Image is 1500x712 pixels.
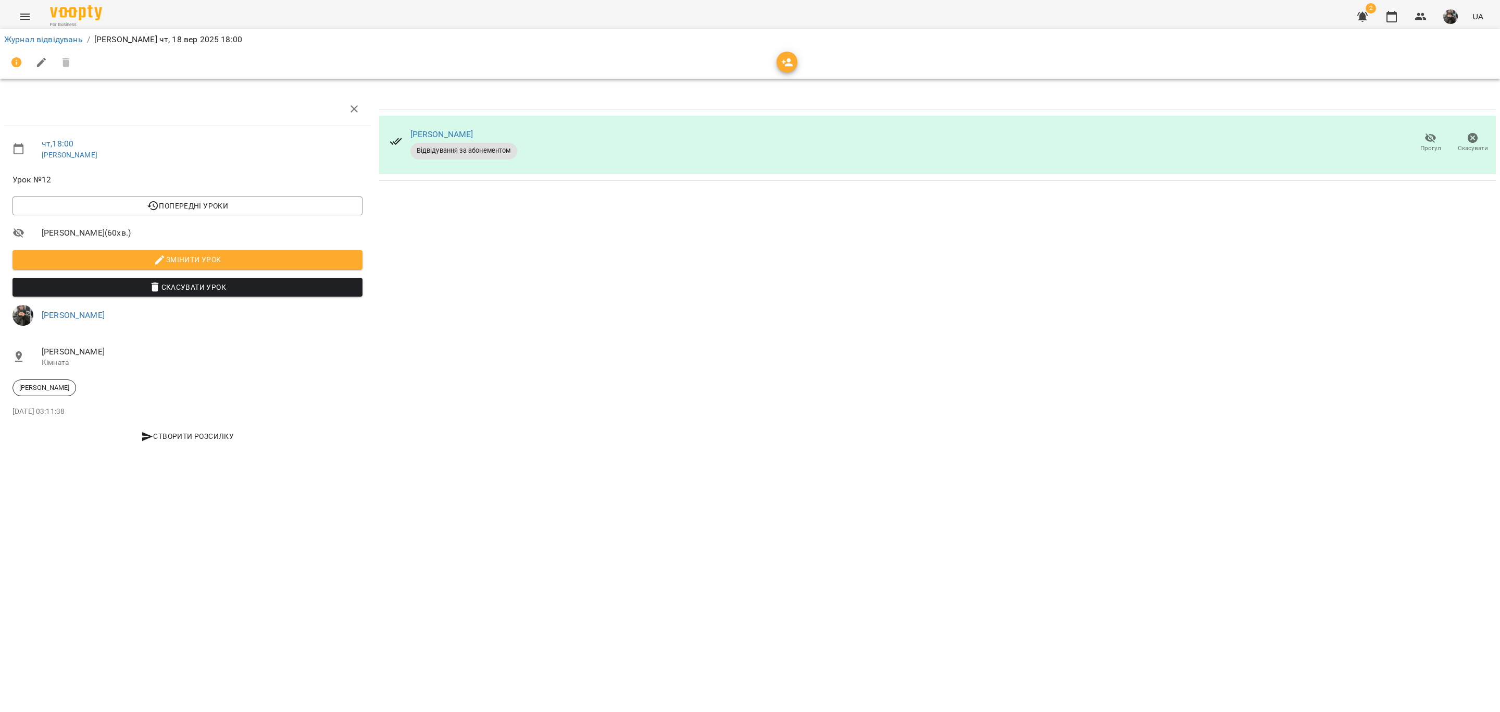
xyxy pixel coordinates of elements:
span: 2 [1366,3,1376,14]
span: Скасувати Урок [21,281,354,293]
button: Попередні уроки [12,197,362,215]
li: / [87,33,90,46]
button: UA [1468,7,1487,26]
span: [PERSON_NAME] [42,346,362,358]
span: Прогул [1420,144,1441,153]
span: For Business [50,21,102,28]
span: Змінити урок [21,253,354,266]
span: Попередні уроки [21,200,354,212]
p: [DATE] 03:11:38 [12,407,362,417]
span: [PERSON_NAME] [13,383,76,392]
a: [PERSON_NAME] [42,310,105,320]
span: [PERSON_NAME] ( 60 хв. ) [42,227,362,239]
a: [PERSON_NAME] [410,129,473,139]
button: Скасувати Урок [12,278,362,297]
nav: breadcrumb [4,33,1496,46]
p: [PERSON_NAME] чт, 18 вер 2025 18:00 [94,33,242,46]
span: UA [1472,11,1483,22]
a: чт , 18:00 [42,139,73,149]
img: Voopty Logo [50,5,102,20]
p: Кімната [42,358,362,368]
img: 8337ee6688162bb2290644e8745a615f.jpg [12,305,33,326]
a: Журнал відвідувань [4,34,83,44]
button: Створити розсилку [12,427,362,446]
button: Menu [12,4,37,29]
button: Прогул [1409,128,1452,157]
button: Змінити урок [12,250,362,269]
div: [PERSON_NAME] [12,379,76,396]
button: Скасувати [1452,128,1494,157]
img: 8337ee6688162bb2290644e8745a615f.jpg [1443,9,1458,24]
a: [PERSON_NAME] [42,151,97,159]
span: Відвідування за абонементом [410,146,517,155]
span: Урок №12 [12,174,362,186]
span: Скасувати [1458,144,1488,153]
span: Створити розсилку [17,430,358,443]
